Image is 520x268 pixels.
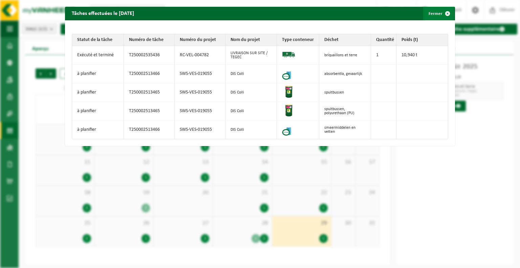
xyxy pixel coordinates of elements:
[282,48,296,61] img: BL-SO-LV
[72,83,124,102] td: à planifier
[319,102,371,121] td: spuitbussen, polyurethaan (PU)
[319,83,371,102] td: spuitbussen
[319,46,371,65] td: briquaillons et terre
[282,104,296,117] img: PB-OT-0200-MET-00-03
[396,46,448,65] td: 10,940 t
[225,46,277,65] td: LIVRAISON SUR SITE / TEGEC
[124,102,175,121] td: T250002513465
[282,66,296,80] img: LP-OT-00060-CU
[124,65,175,83] td: T250002513466
[72,65,124,83] td: à planifier
[175,102,225,121] td: SWS-VES-019055
[319,34,371,46] th: Déchet
[175,34,225,46] th: Numéro du projet
[277,34,319,46] th: Type conteneur
[371,34,396,46] th: Quantité
[175,65,225,83] td: SWS-VES-019055
[124,121,175,139] td: T250002513466
[319,65,371,83] td: absorbentia, gevaarlijk
[124,46,175,65] td: T250002535436
[371,46,396,65] td: 1
[65,7,141,20] h2: Tâches effectuées le [DATE]
[124,83,175,102] td: T250002513465
[282,122,296,136] img: LP-OT-00060-CU
[72,46,124,65] td: Exécuté et terminé
[225,34,277,46] th: Nom du projet
[225,65,277,83] td: DIS Colli
[175,121,225,139] td: SWS-VES-019055
[282,85,296,99] img: PB-OT-0200-MET-00-03
[175,83,225,102] td: SWS-VES-019055
[319,121,371,139] td: smeermiddelen en vetten
[72,102,124,121] td: à planifier
[396,34,448,46] th: Poids (t)
[225,102,277,121] td: DIS Colli
[124,34,175,46] th: Numéro de tâche
[225,121,277,139] td: DIS Colli
[72,121,124,139] td: à planifier
[175,46,225,65] td: RC-VEL-004782
[72,34,124,46] th: Statut de la tâche
[423,7,454,20] button: Fermer
[225,83,277,102] td: DIS Colli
